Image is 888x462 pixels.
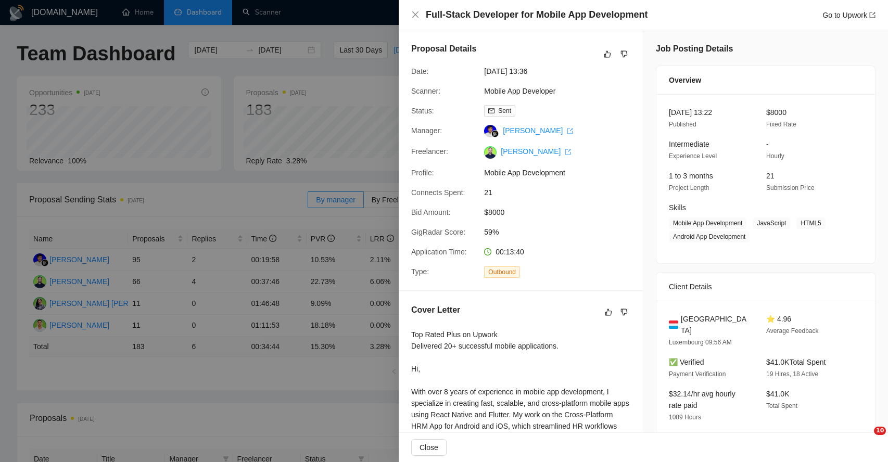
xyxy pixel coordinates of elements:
button: like [602,306,615,318]
div: Client Details [669,273,862,301]
span: GigRadar Score: [411,228,465,236]
span: clock-circle [484,248,491,255]
span: Mobile App Development [484,167,640,178]
span: 1089 Hours [669,414,701,421]
span: Freelancer: [411,147,448,156]
span: Fixed Rate [766,121,796,128]
span: Skills [669,203,686,212]
button: Close [411,439,447,456]
a: [PERSON_NAME] export [503,126,573,135]
span: 59% [484,226,640,238]
span: $8000 [766,108,786,117]
span: mail [488,108,494,114]
span: Project Length [669,184,709,191]
h4: Full-Stack Developer for Mobile App Development [426,8,648,21]
span: Status: [411,107,434,115]
a: Go to Upworkexport [822,11,876,19]
span: Application Time: [411,248,467,256]
span: HTML5 [796,217,825,229]
span: Intermediate [669,140,709,148]
span: [DATE] 13:36 [484,66,640,77]
span: [DATE] 13:22 [669,108,712,117]
button: dislike [618,306,630,318]
span: Luxembourg 09:56 AM [669,339,732,346]
a: [PERSON_NAME] export [501,147,571,156]
span: Type: [411,267,429,276]
span: like [604,50,611,58]
span: 10 [874,427,886,435]
span: Scanner: [411,87,440,95]
span: 21 [766,172,775,180]
span: export [567,128,573,134]
span: Connects Spent: [411,188,465,197]
span: Experience Level [669,152,717,160]
button: like [601,48,614,60]
span: 00:13:40 [496,248,524,256]
span: Profile: [411,169,434,177]
span: Total Spent [766,402,797,409]
span: Date: [411,67,428,75]
span: close [411,10,420,19]
h5: Proposal Details [411,43,476,55]
img: 🇱🇺 [669,319,678,330]
iframe: Intercom live chat [853,427,878,452]
span: Overview [669,74,701,86]
span: Submission Price [766,184,815,191]
span: dislike [620,308,628,316]
span: Manager: [411,126,442,135]
span: $8000 [484,207,640,218]
span: Sent [498,107,511,114]
span: $32.14/hr avg hourly rate paid [669,390,735,409]
span: export [565,149,571,155]
span: 19 Hires, 18 Active [766,370,818,378]
span: Android App Development [669,231,750,242]
span: $41.0K Total Spent [766,358,826,366]
span: Bid Amount: [411,208,451,216]
span: $41.0K [766,390,789,398]
img: gigradar-bm.png [491,130,499,137]
span: Outbound [484,266,520,278]
span: Close [420,442,438,453]
button: Close [411,10,420,19]
img: c1_CvyS9CxCoSJC3mD3BH92RPhVJClFqPvkRQBDCSy2tztzXYjDvTSff_hzb3jbmjQ [484,146,497,159]
span: ✅ Verified [669,358,704,366]
h5: Cover Letter [411,304,460,316]
span: - [766,140,769,148]
span: Mobile App Development [669,217,746,229]
span: export [869,12,876,18]
span: dislike [620,50,628,58]
span: 21 [484,187,640,198]
span: like [605,308,612,316]
span: Hourly [766,152,784,160]
span: Published [669,121,696,128]
button: dislike [618,48,630,60]
span: [GEOGRAPHIC_DATA] [681,313,750,336]
a: Mobile App Developer [484,87,555,95]
span: ⭐ 4.96 [766,315,791,323]
span: 1 to 3 months [669,172,713,180]
span: Payment Verification [669,370,726,378]
h5: Job Posting Details [656,43,733,55]
span: Average Feedback [766,327,819,335]
span: JavaScript [753,217,790,229]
